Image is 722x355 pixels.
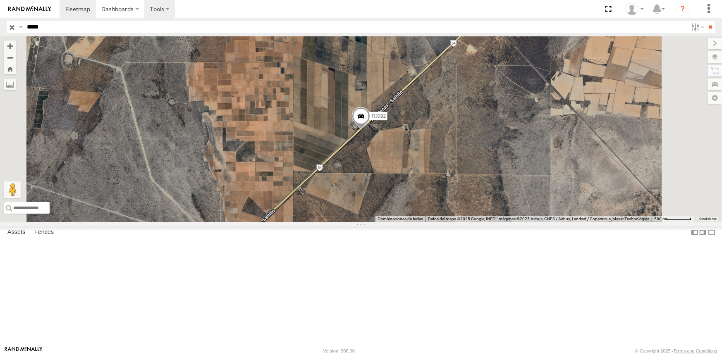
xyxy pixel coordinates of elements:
[708,226,716,238] label: Hide Summary Table
[3,226,29,238] label: Assets
[4,63,16,74] button: Zoom Home
[4,52,16,63] button: Zoom out
[4,41,16,52] button: Zoom in
[635,348,717,353] div: © Copyright 2025 -
[691,226,699,238] label: Dock Summary Table to the Left
[17,21,24,33] label: Search Query
[674,348,717,353] a: Terms and Conditions
[676,2,689,16] i: ?
[708,92,722,104] label: Map Settings
[4,181,21,198] button: Arrastra el hombrecito naranja al mapa para abrir Street View
[623,3,647,15] div: Reynaldo Alvarado
[5,347,43,355] a: Visit our Website
[8,6,51,12] img: rand-logo.svg
[372,113,386,119] span: RJ092
[323,348,355,353] div: Version: 306.00
[699,217,717,221] a: Condiciones (se abre en una nueva pestaña)
[428,217,649,221] span: Datos del mapa ©2025 Google, INEGI Imágenes ©2025 Airbus, CNES / Airbus, Landsat / Copernicus, Ma...
[378,216,423,222] button: Combinaciones de teclas
[699,226,707,238] label: Dock Summary Table to the Right
[4,79,16,90] label: Measure
[654,217,666,221] span: 500 m
[688,21,706,33] label: Search Filter Options
[652,216,694,222] button: Escala del mapa: 500 m por 57 píxeles
[30,226,58,238] label: Fences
